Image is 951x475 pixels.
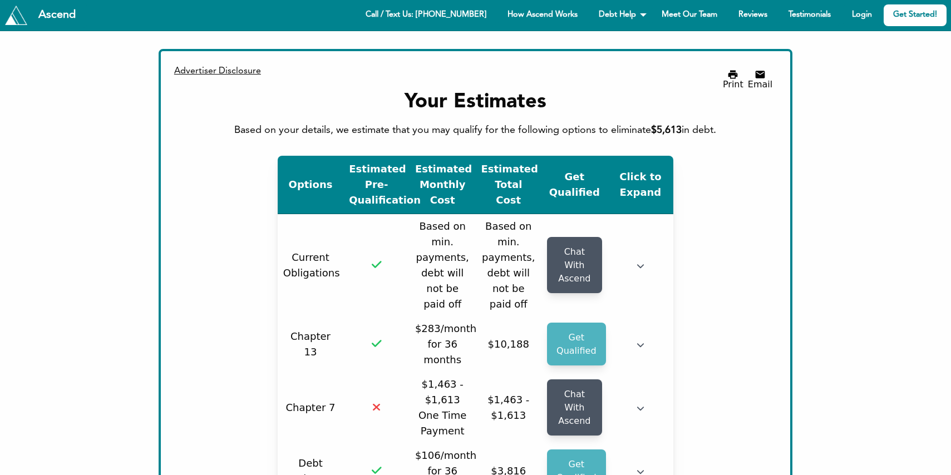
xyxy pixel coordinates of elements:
[475,316,541,372] td: $10,188
[475,156,541,214] th: Estimated Total Cost
[475,372,541,443] td: $1,463 - $1,613
[410,214,476,316] td: Based on min. payments, debt will not be paid off
[589,4,650,26] a: Debt Help
[842,4,881,26] a: Login
[541,156,608,214] th: Get Qualified
[547,237,602,293] a: Chat With Ascend
[779,4,840,26] a: Testimonials
[2,3,87,27] a: Tryascend.com Ascend
[179,122,772,138] div: Based on your details, we estimate that you may qualify for the following options to eliminate in...
[723,80,743,89] div: Print
[5,6,27,24] img: Tryascend.com
[343,156,410,214] th: Estimated Pre-Qualification
[651,125,682,135] span: $5,613
[884,4,947,26] a: Get Started!
[498,4,587,26] a: How Ascend Works
[410,316,476,372] td: $283/month for 36 months
[410,372,476,443] td: $1,463 - $1,613 One Time Payment
[748,69,772,89] button: Email
[410,156,476,214] th: Estimated Monthly Cost
[179,91,772,113] div: Your Estimates
[278,316,344,372] td: Chapter 13
[278,372,344,443] td: Chapter 7
[729,4,777,26] a: Reviews
[174,67,261,76] span: Advertiser Disclosure
[547,323,606,365] a: Get Qualified
[652,4,727,26] a: Meet Our Team
[547,379,602,436] a: Chat With Ascend
[29,9,85,21] div: Ascend
[475,214,541,316] td: Based on min. payments, debt will not be paid off
[356,4,496,26] a: Call / Text Us: [PHONE_NUMBER]
[723,69,743,89] button: Print
[608,156,674,214] th: Click to Expand
[278,156,344,214] th: Options
[278,214,344,316] td: Current Obligations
